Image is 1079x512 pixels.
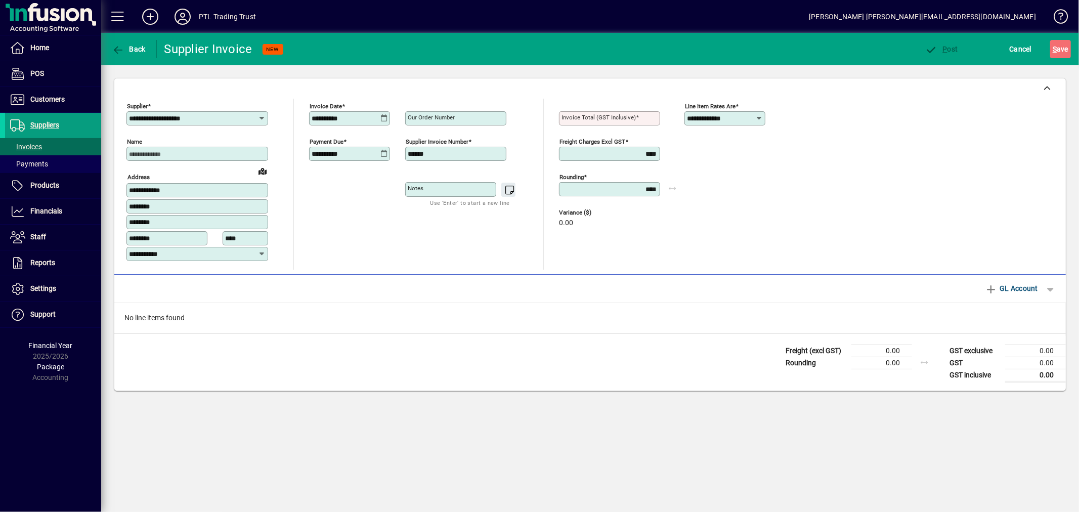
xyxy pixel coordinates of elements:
[923,40,961,58] button: Post
[310,103,342,110] mat-label: Invoice date
[408,114,455,121] mat-label: Our order number
[5,87,101,112] a: Customers
[30,181,59,189] span: Products
[851,345,912,357] td: 0.00
[112,45,146,53] span: Back
[134,8,166,26] button: Add
[944,369,1005,381] td: GST inclusive
[5,155,101,173] a: Payments
[562,114,636,121] mat-label: Invoice Total (GST inclusive)
[559,174,584,181] mat-label: Rounding
[29,342,73,350] span: Financial Year
[30,259,55,267] span: Reports
[5,250,101,276] a: Reports
[166,8,199,26] button: Profile
[944,345,1005,357] td: GST exclusive
[267,46,279,53] span: NEW
[980,279,1043,297] button: GL Account
[1007,40,1034,58] button: Cancel
[1053,45,1057,53] span: S
[559,209,620,216] span: Variance ($)
[1005,345,1066,357] td: 0.00
[559,219,573,227] span: 0.00
[254,163,271,179] a: View on map
[943,45,947,53] span: P
[30,233,46,241] span: Staff
[944,357,1005,369] td: GST
[37,363,64,371] span: Package
[30,121,59,129] span: Suppliers
[985,280,1038,296] span: GL Account
[101,40,157,58] app-page-header-button: Back
[199,9,256,25] div: PTL Trading Trust
[1053,41,1068,57] span: ave
[30,95,65,103] span: Customers
[406,138,468,145] mat-label: Supplier invoice number
[30,69,44,77] span: POS
[5,199,101,224] a: Financials
[559,138,625,145] mat-label: Freight charges excl GST
[5,173,101,198] a: Products
[30,207,62,215] span: Financials
[5,276,101,302] a: Settings
[10,143,42,151] span: Invoices
[781,345,851,357] td: Freight (excl GST)
[5,225,101,250] a: Staff
[1046,2,1066,35] a: Knowledge Base
[10,160,48,168] span: Payments
[809,9,1036,25] div: [PERSON_NAME] [PERSON_NAME][EMAIL_ADDRESS][DOMAIN_NAME]
[127,138,142,145] mat-label: Name
[1010,41,1032,57] span: Cancel
[851,357,912,369] td: 0.00
[1005,357,1066,369] td: 0.00
[164,41,252,57] div: Supplier Invoice
[1005,369,1066,381] td: 0.00
[5,61,101,87] a: POS
[109,40,148,58] button: Back
[408,185,423,192] mat-label: Notes
[114,303,1066,333] div: No line items found
[1050,40,1071,58] button: Save
[30,310,56,318] span: Support
[310,138,343,145] mat-label: Payment due
[5,302,101,327] a: Support
[925,45,958,53] span: ost
[5,138,101,155] a: Invoices
[685,103,736,110] mat-label: Line item rates are
[30,44,49,52] span: Home
[127,103,148,110] mat-label: Supplier
[30,284,56,292] span: Settings
[5,35,101,61] a: Home
[781,357,851,369] td: Rounding
[430,197,510,208] mat-hint: Use 'Enter' to start a new line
